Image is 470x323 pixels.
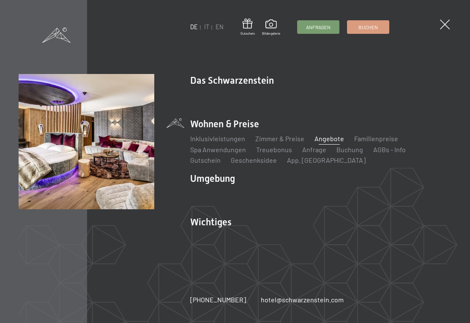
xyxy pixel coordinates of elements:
a: Inklusivleistungen [190,134,245,142]
a: Gutschein [190,156,221,164]
a: DE [190,23,198,30]
a: EN [216,23,224,30]
a: Zimmer & Preise [255,134,304,142]
a: AGBs - Info [373,145,406,153]
a: Angebote [314,134,344,142]
a: Gutschein [240,19,255,36]
a: [PHONE_NUMBER] [190,295,246,304]
a: Anfrage [302,145,326,153]
a: Treuebonus [256,145,292,153]
span: Buchen [358,24,378,31]
a: Buchen [347,21,389,33]
span: [PHONE_NUMBER] [190,296,246,304]
a: App. [GEOGRAPHIC_DATA] [287,156,366,164]
a: Familienpreise [354,134,398,142]
span: Bildergalerie [262,31,280,36]
a: Geschenksidee [231,156,277,164]
a: Buchung [336,145,363,153]
a: Bildergalerie [262,19,280,36]
a: IT [204,23,209,30]
a: Anfragen [298,21,339,33]
a: Spa Anwendungen [190,145,246,153]
a: hotel@schwarzenstein.com [261,295,344,304]
span: Gutschein [240,31,255,36]
span: Anfragen [306,24,331,31]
